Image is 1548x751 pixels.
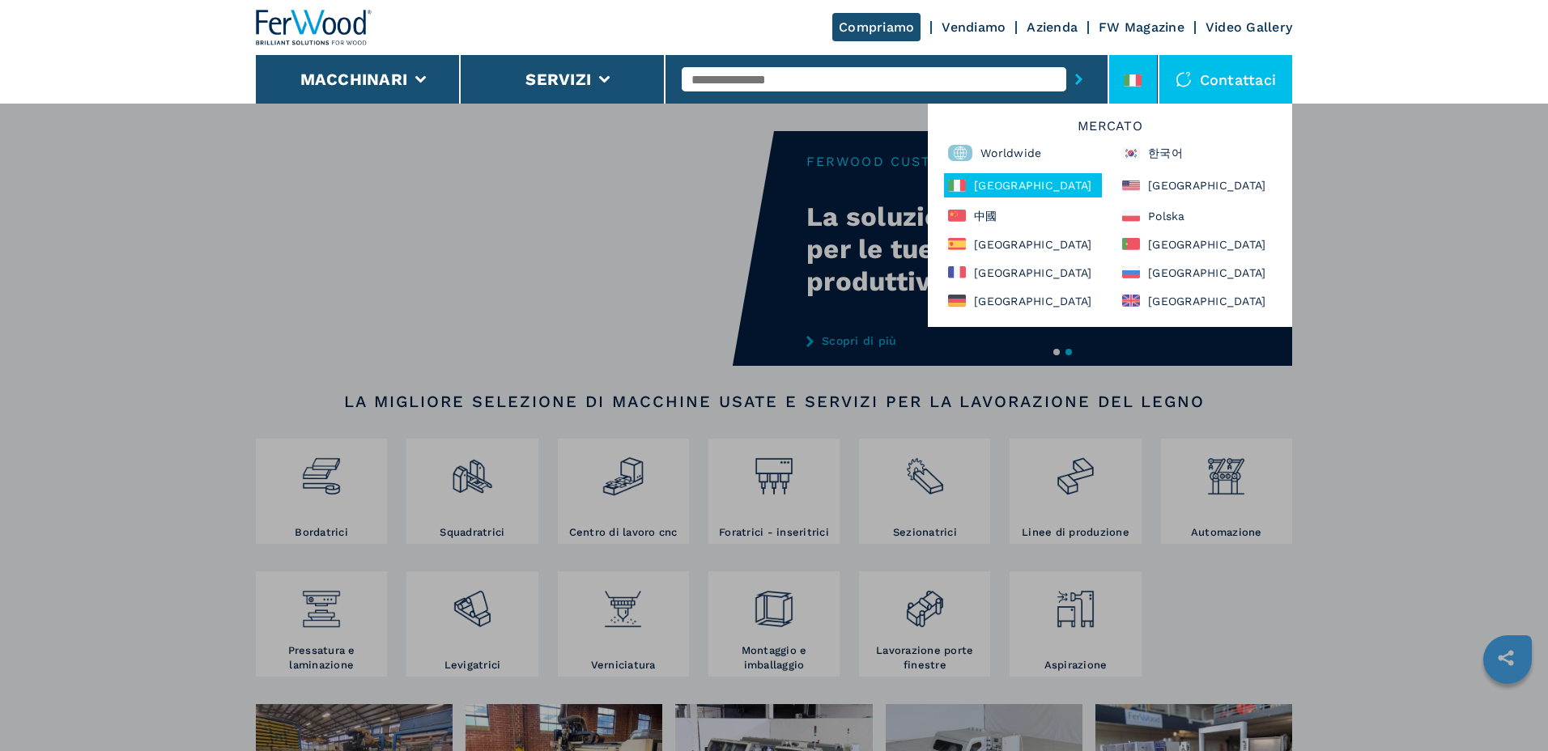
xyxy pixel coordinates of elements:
[944,234,1102,254] div: [GEOGRAPHIC_DATA]
[1118,291,1276,311] div: [GEOGRAPHIC_DATA]
[1176,71,1192,87] img: Contattaci
[1066,61,1091,98] button: submit-button
[1027,19,1078,35] a: Azienda
[942,19,1006,35] a: Vendiamo
[1206,19,1292,35] a: Video Gallery
[944,291,1102,311] div: [GEOGRAPHIC_DATA]
[1118,234,1276,254] div: [GEOGRAPHIC_DATA]
[525,70,591,89] button: Servizi
[832,13,921,41] a: Compriamo
[256,10,372,45] img: Ferwood
[1118,141,1276,165] div: 한국어
[1118,262,1276,282] div: [GEOGRAPHIC_DATA]
[300,70,408,89] button: Macchinari
[944,206,1102,226] div: 中國
[1118,173,1276,197] div: [GEOGRAPHIC_DATA]
[944,173,1102,197] div: [GEOGRAPHIC_DATA]
[1159,55,1293,104] div: Contattaci
[944,141,1102,165] div: Worldwide
[1099,19,1184,35] a: FW Magazine
[936,120,1284,141] h6: Mercato
[1118,206,1276,226] div: Polska
[944,262,1102,282] div: [GEOGRAPHIC_DATA]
